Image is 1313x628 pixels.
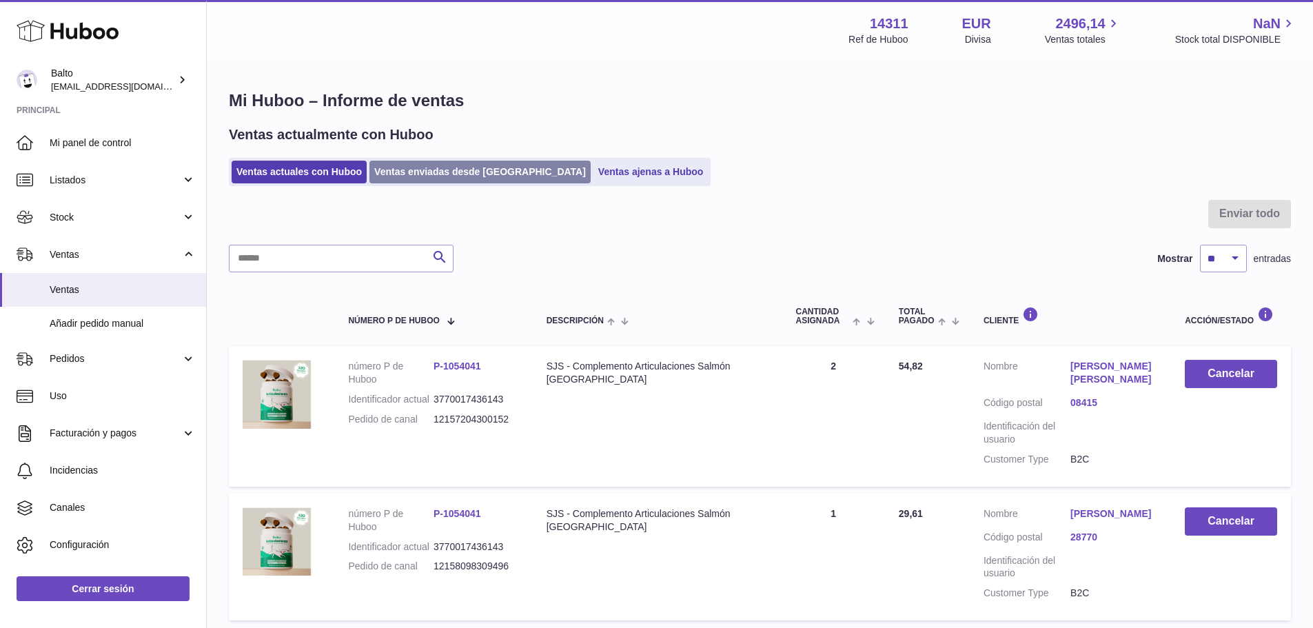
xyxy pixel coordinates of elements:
img: 1754381750.png [243,360,312,429]
dt: Identificador actual [348,393,434,406]
span: Facturación y pagos [50,427,181,440]
strong: EUR [962,14,991,33]
dd: 12157204300152 [434,413,519,426]
a: NaN Stock total DISPONIBLE [1175,14,1296,46]
dt: Identificador actual [348,540,434,554]
td: 1 [782,494,884,620]
td: 2 [782,346,884,486]
dd: B2C [1070,587,1157,600]
dt: Pedido de canal [348,413,434,426]
span: Ventas [50,248,181,261]
div: Ref de Huboo [848,33,908,46]
a: 08415 [1070,396,1157,409]
a: Ventas enviadas desde [GEOGRAPHIC_DATA] [369,161,591,183]
a: Ventas ajenas a Huboo [593,161,709,183]
dt: Nombre [984,507,1070,524]
span: Descripción [547,316,604,325]
span: Cantidad ASIGNADA [795,307,849,325]
a: [PERSON_NAME] [1070,507,1157,520]
dt: Nombre [984,360,1070,389]
div: SJS - Complemento Articulaciones Salmón [GEOGRAPHIC_DATA] [547,507,769,534]
span: Stock [50,211,181,224]
span: Canales [50,501,196,514]
a: P-1054041 [434,361,481,372]
button: Cancelar [1185,360,1277,388]
dt: Identificación del usuario [984,554,1070,580]
div: Divisa [965,33,991,46]
div: Balto [51,67,175,93]
a: [PERSON_NAME] [PERSON_NAME] [1070,360,1157,386]
dt: Pedido de canal [348,560,434,573]
span: NaN [1253,14,1281,33]
div: Acción/Estado [1185,307,1277,325]
span: Stock total DISPONIBLE [1175,33,1296,46]
dt: Identificación del usuario [984,420,1070,446]
dt: Customer Type [984,587,1070,600]
dt: número P de Huboo [348,360,434,386]
span: número P de Huboo [348,316,439,325]
div: Cliente [984,307,1157,325]
h2: Ventas actualmente con Huboo [229,125,434,144]
a: P-1054041 [434,508,481,519]
a: Cerrar sesión [17,576,190,601]
label: Mostrar [1157,252,1192,265]
dd: B2C [1070,453,1157,466]
dd: 3770017436143 [434,540,519,554]
span: Añadir pedido manual [50,317,196,330]
span: Uso [50,389,196,403]
span: Ventas [50,283,196,296]
dt: Código postal [984,531,1070,547]
div: SJS - Complemento Articulaciones Salmón [GEOGRAPHIC_DATA] [547,360,769,386]
button: Cancelar [1185,507,1277,536]
span: entradas [1254,252,1291,265]
span: Configuración [50,538,196,551]
span: Incidencias [50,464,196,477]
a: 28770 [1070,531,1157,544]
dt: número P de Huboo [348,507,434,534]
span: 54,82 [899,361,923,372]
dt: Código postal [984,396,1070,413]
strong: 14311 [870,14,908,33]
dd: 12158098309496 [434,560,519,573]
span: Listados [50,174,181,187]
img: 1754381750.png [243,507,312,576]
a: 2496,14 Ventas totales [1045,14,1121,46]
span: 29,61 [899,508,923,519]
span: Ventas totales [1045,33,1121,46]
dt: Customer Type [984,453,1070,466]
span: 2496,14 [1055,14,1105,33]
dd: 3770017436143 [434,393,519,406]
span: Total pagado [899,307,935,325]
h1: Mi Huboo – Informe de ventas [229,90,1291,112]
a: Ventas actuales con Huboo [232,161,367,183]
span: [EMAIL_ADDRESS][DOMAIN_NAME] [51,81,203,92]
img: internalAdmin-14311@internal.huboo.com [17,70,37,90]
span: Pedidos [50,352,181,365]
span: Mi panel de control [50,136,196,150]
